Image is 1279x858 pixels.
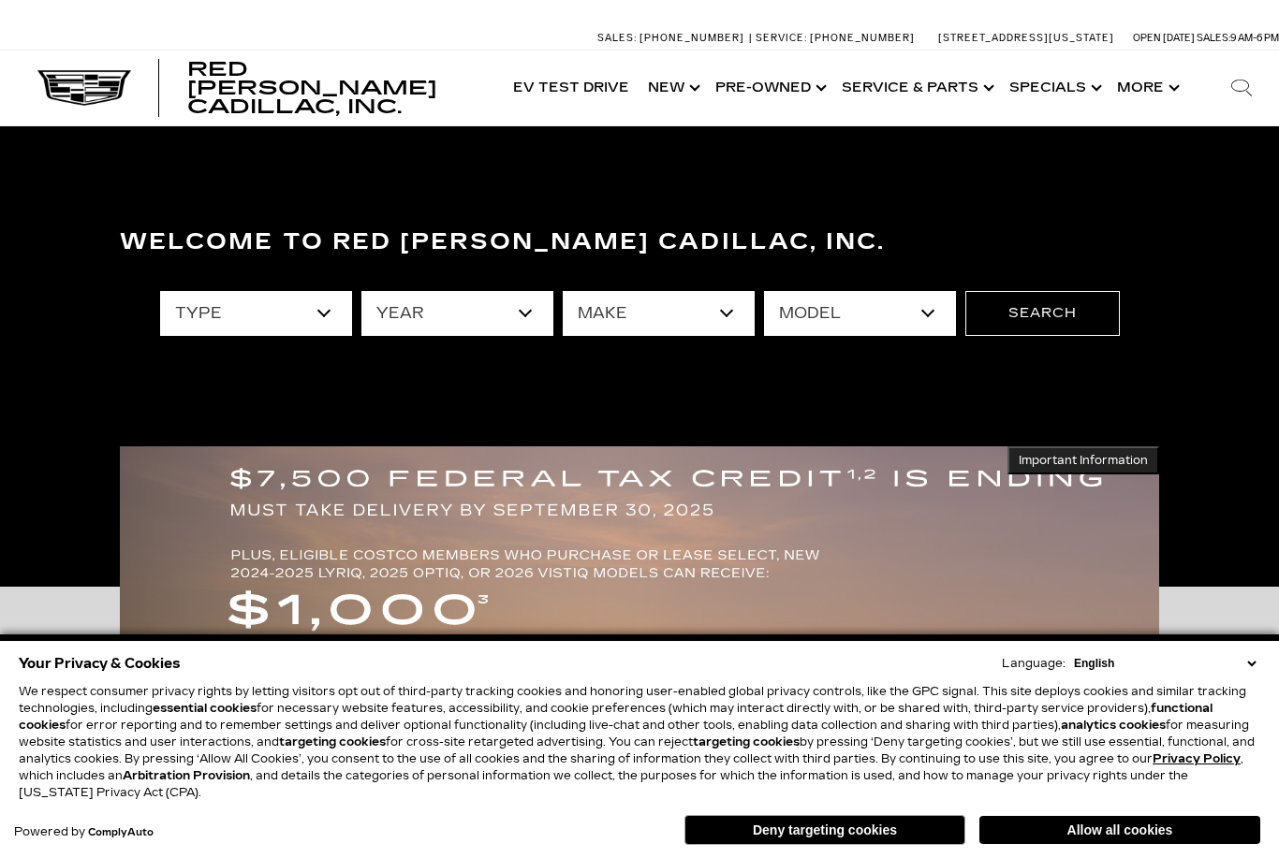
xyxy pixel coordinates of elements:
[88,827,154,838] a: ComplyAuto
[187,58,437,118] span: Red [PERSON_NAME] Cadillac, Inc.
[810,32,915,44] span: [PHONE_NUMBER]
[1061,719,1166,732] strong: analytics cookies
[1133,32,1195,44] span: Open [DATE]
[1230,32,1279,44] span: 9 AM-6 PM
[1069,655,1260,672] select: Language Select
[123,769,250,782] strong: Arbitration Provision
[1108,51,1185,125] button: More
[37,70,131,106] img: Cadillac Dark Logo with Cadillac White Text
[597,33,749,43] a: Sales: [PHONE_NUMBER]
[14,826,154,838] div: Powered by
[1153,752,1241,765] a: Privacy Policy
[979,816,1260,844] button: Allow all cookies
[1007,446,1159,474] button: Important Information
[1002,658,1066,669] div: Language:
[597,32,637,44] span: Sales:
[639,32,744,44] span: [PHONE_NUMBER]
[19,650,181,676] span: Your Privacy & Cookies
[279,735,386,749] strong: targeting cookies
[749,33,919,43] a: Service: [PHONE_NUMBER]
[693,735,800,749] strong: targeting cookies
[684,815,965,845] button: Deny targeting cookies
[756,32,807,44] span: Service:
[19,683,1260,801] p: We respect consumer privacy rights by letting visitors opt out of third-party tracking cookies an...
[187,60,485,116] a: Red [PERSON_NAME] Cadillac, Inc.
[160,291,352,336] select: Filter by type
[120,224,1159,261] h3: Welcome to Red [PERSON_NAME] Cadillac, Inc.
[361,291,553,336] select: Filter by year
[1000,51,1108,125] a: Specials
[504,51,639,125] a: EV Test Drive
[764,291,956,336] select: Filter by model
[153,702,257,715] strong: essential cookies
[563,291,755,336] select: Filter by make
[965,291,1120,336] button: Search
[832,51,1000,125] a: Service & Parts
[1019,453,1148,468] span: Important Information
[938,32,1114,44] a: [STREET_ADDRESS][US_STATE]
[1197,32,1230,44] span: Sales:
[639,51,706,125] a: New
[706,51,832,125] a: Pre-Owned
